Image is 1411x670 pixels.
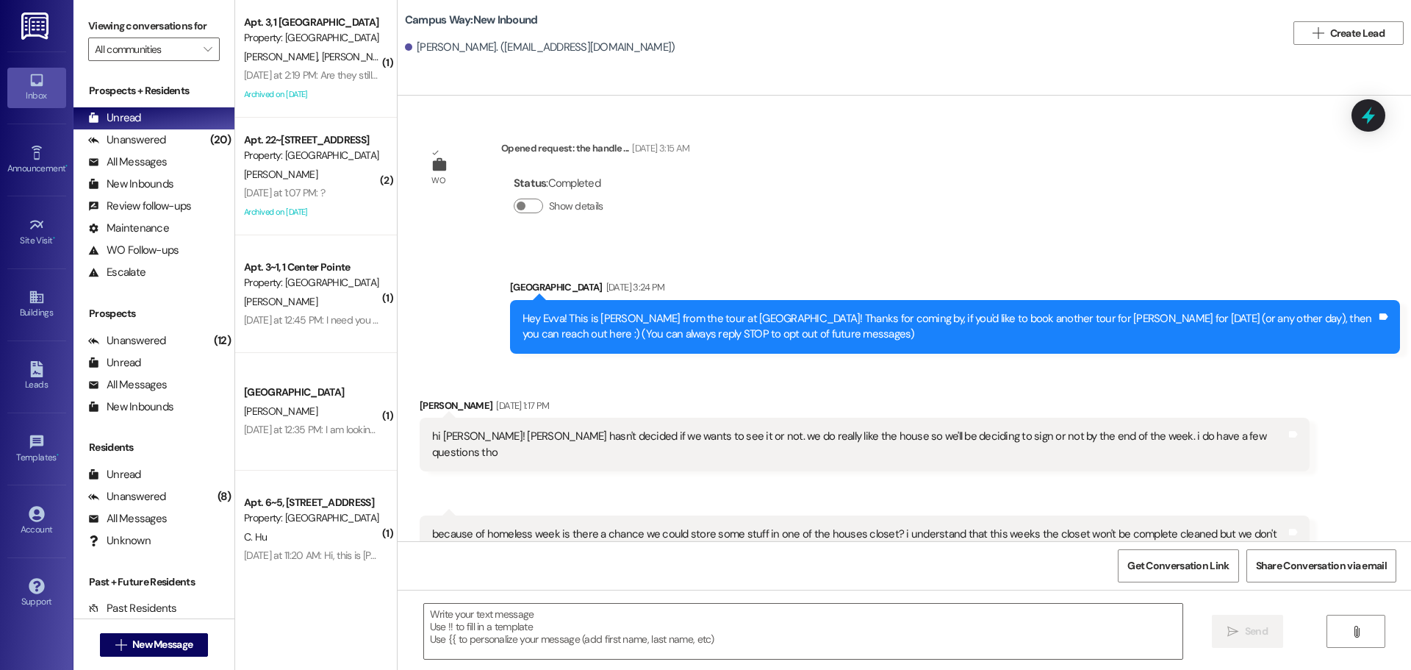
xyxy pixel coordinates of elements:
div: Property: [GEOGRAPHIC_DATA] [244,510,380,526]
a: Support [7,574,66,613]
span: • [53,233,55,243]
div: [PERSON_NAME] [420,398,1310,418]
div: Unread [88,355,141,371]
div: WO [431,173,445,188]
div: [DATE] 3:24 PM [603,279,665,295]
div: Unread [88,467,141,482]
div: Apt. 6~5, [STREET_ADDRESS] [244,495,380,510]
div: Hey Evva! This is [PERSON_NAME] from the tour at [GEOGRAPHIC_DATA]! Thanks for coming by, if you'... [523,311,1376,343]
div: Archived on [DATE] [243,85,381,104]
div: Apt. 3~1, 1 Center Pointe [244,260,380,275]
div: New Inbounds [88,177,173,192]
div: : Completed [514,172,609,195]
div: Past + Future Residents [73,574,234,590]
span: C. Hu [244,530,268,544]
div: Review follow-ups [88,199,191,214]
div: Unknown [88,533,151,549]
div: Property: [GEOGRAPHIC_DATA] [244,275,380,291]
div: Opened request: the handle ... [501,140,689,161]
a: Account [7,502,66,541]
a: Site Visit • [7,213,66,252]
span: • [65,161,68,171]
span: Create Lead [1330,26,1385,41]
div: [DATE] at 12:45 PM: I need you to call me [244,313,414,327]
div: Unanswered [88,489,166,505]
div: (8) [214,485,234,508]
div: (12) [210,329,234,352]
div: All Messages [88,511,167,527]
span: [PERSON_NAME] [321,50,399,63]
button: New Message [100,633,209,657]
div: Prospects + Residents [73,83,234,99]
div: [DATE] 3:15 AM [628,140,689,156]
span: Send [1245,624,1268,639]
div: Unread [88,110,141,126]
i:  [1227,626,1238,638]
span: [PERSON_NAME] [244,168,317,181]
div: All Messages [88,377,167,393]
div: New Inbounds [88,399,173,415]
label: Viewing conversations for [88,15,220,38]
div: All Messages [88,154,167,170]
div: Apt. 22~[STREET_ADDRESS] [244,132,380,148]
div: hi [PERSON_NAME]! [PERSON_NAME] hasn't decided if we wants to see it or not. we do really like th... [432,429,1286,460]
i:  [204,43,212,55]
a: Templates • [7,430,66,469]
div: Property: [GEOGRAPHIC_DATA] [244,148,380,163]
div: Maintenance [88,221,169,236]
img: ResiDesk Logo [21,13,51,40]
div: because of homeless week is there a chance we could store some stuff in one of the houses closet?... [432,527,1286,574]
button: Send [1212,615,1283,648]
div: Property: [GEOGRAPHIC_DATA] [244,30,380,46]
div: Archived on [DATE] [243,203,381,221]
div: Prospects [73,306,234,321]
b: Status [514,176,547,190]
span: [PERSON_NAME] [244,295,317,308]
i:  [115,639,126,651]
span: [PERSON_NAME] [244,405,317,418]
div: [DATE] at 12:35 PM: I am looking for two contracts in the same room for me and my sister. I am no... [244,423,953,436]
label: Show details [549,199,603,214]
div: [DATE] at 2:19 PM: Are they still coming? Nobody has shown up [244,68,510,82]
div: [GEOGRAPHIC_DATA] [510,279,1400,300]
span: • [57,450,59,460]
button: Get Conversation Link [1118,549,1238,582]
span: Get Conversation Link [1127,558,1229,574]
div: Unanswered [88,333,166,349]
b: Campus Way: New Inbound [405,13,538,28]
span: New Message [132,637,193,652]
div: (20) [207,129,234,152]
div: WO Follow-ups [88,243,179,258]
span: [PERSON_NAME] [244,50,322,63]
div: [DATE] at 1:07 PM: ? [244,186,325,199]
div: [DATE] 1:17 PM [492,398,549,413]
div: [PERSON_NAME]. ([EMAIL_ADDRESS][DOMAIN_NAME]) [405,40,675,55]
button: Share Conversation via email [1246,549,1396,582]
button: Create Lead [1293,21,1404,45]
input: All communities [95,38,196,61]
i:  [1351,626,1362,638]
a: Inbox [7,68,66,107]
div: [GEOGRAPHIC_DATA] [244,385,380,400]
i:  [1313,27,1324,39]
div: Apt. 3, 1 [GEOGRAPHIC_DATA] [244,15,380,30]
a: Buildings [7,285,66,324]
a: Leads [7,357,66,396]
span: Share Conversation via email [1256,558,1387,574]
div: Past Residents [88,601,177,616]
div: Escalate [88,265,146,280]
div: Residents [73,440,234,455]
div: Unanswered [88,132,166,148]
